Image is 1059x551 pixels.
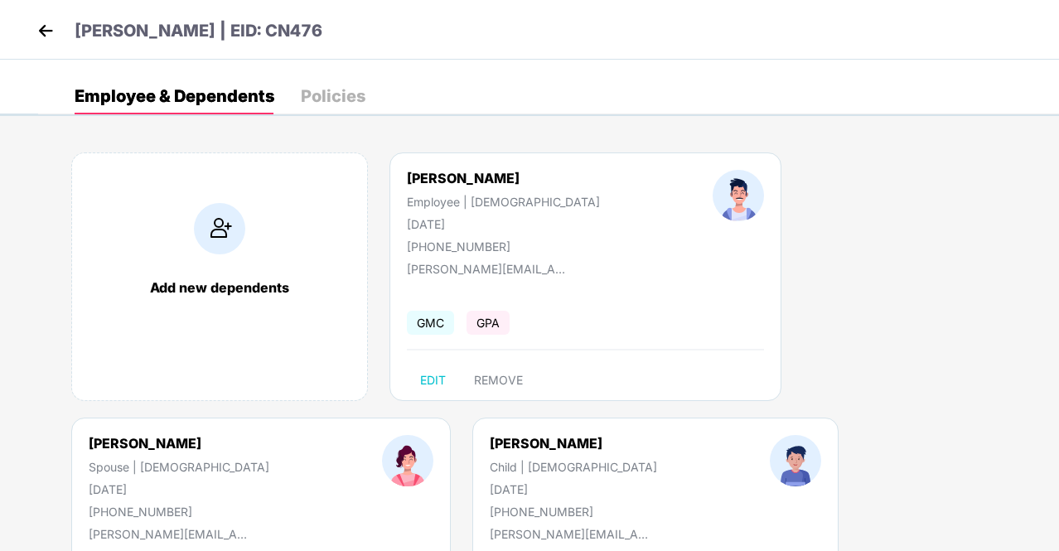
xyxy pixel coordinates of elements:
div: [PERSON_NAME] [407,170,600,186]
span: REMOVE [474,374,523,387]
img: back [33,18,58,43]
span: GPA [467,311,510,335]
div: [PERSON_NAME][EMAIL_ADDRESS][DOMAIN_NAME] [490,527,655,541]
div: [DATE] [89,482,269,496]
div: [DATE] [407,217,600,231]
div: [PHONE_NUMBER] [490,505,657,519]
div: [PERSON_NAME][EMAIL_ADDRESS][DOMAIN_NAME] [407,262,573,276]
button: EDIT [407,367,459,394]
div: [PHONE_NUMBER] [89,505,269,519]
div: Child | [DEMOGRAPHIC_DATA] [490,460,657,474]
div: Add new dependents [89,279,351,296]
div: Employee & Dependents [75,88,274,104]
img: profileImage [713,170,764,221]
div: Employee | [DEMOGRAPHIC_DATA] [407,195,600,209]
div: Spouse | [DEMOGRAPHIC_DATA] [89,460,269,474]
div: [PERSON_NAME] [490,435,657,452]
img: addIcon [194,203,245,254]
div: Policies [301,88,365,104]
div: [DATE] [490,482,657,496]
span: GMC [407,311,454,335]
div: [PERSON_NAME] [89,435,269,452]
div: [PERSON_NAME][EMAIL_ADDRESS][DOMAIN_NAME] [89,527,254,541]
img: profileImage [382,435,433,486]
img: profileImage [770,435,821,486]
span: EDIT [420,374,446,387]
p: [PERSON_NAME] | EID: CN476 [75,18,322,44]
button: REMOVE [461,367,536,394]
div: [PHONE_NUMBER] [407,239,600,254]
